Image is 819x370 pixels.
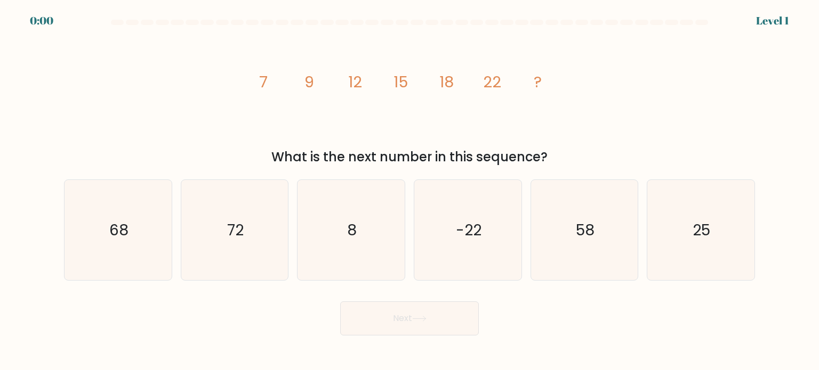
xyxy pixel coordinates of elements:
tspan: 9 [304,71,314,93]
text: 72 [227,219,244,240]
div: Level 1 [756,13,789,29]
tspan: 7 [259,71,268,93]
button: Next [340,301,479,335]
tspan: ? [534,71,542,93]
text: 58 [576,219,595,240]
text: 8 [348,219,357,240]
tspan: 18 [439,71,454,93]
text: 25 [693,219,711,240]
text: -22 [456,219,481,240]
div: 0:00 [30,13,53,29]
text: 68 [109,219,129,240]
tspan: 15 [394,71,408,93]
tspan: 22 [483,71,501,93]
tspan: 12 [348,71,362,93]
div: What is the next number in this sequence? [70,147,749,167]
